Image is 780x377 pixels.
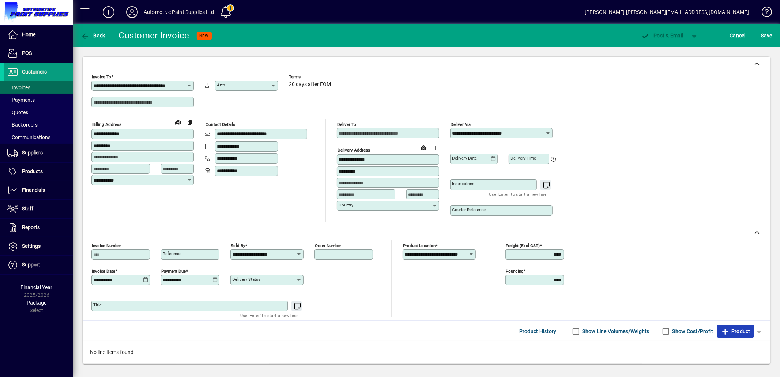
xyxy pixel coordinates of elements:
[22,262,40,268] span: Support
[339,202,353,208] mat-label: Country
[22,150,43,156] span: Suppliers
[200,33,209,38] span: NEW
[7,97,35,103] span: Payments
[22,243,41,249] span: Settings
[510,156,536,161] mat-label: Delivery time
[7,122,38,128] span: Backorders
[22,224,40,230] span: Reports
[4,237,73,255] a: Settings
[451,122,471,127] mat-label: Deliver via
[172,116,184,128] a: View on map
[83,341,770,363] div: No line items found
[452,207,486,212] mat-label: Courier Reference
[717,325,754,338] button: Product
[120,5,144,19] button: Profile
[163,251,181,256] mat-label: Reference
[4,26,73,44] a: Home
[22,168,43,174] span: Products
[585,6,749,18] div: [PERSON_NAME] [PERSON_NAME][EMAIL_ADDRESS][DOMAIN_NAME]
[519,325,557,337] span: Product History
[93,302,102,307] mat-label: Title
[721,325,750,337] span: Product
[217,82,225,87] mat-label: Attn
[4,119,73,131] a: Backorders
[22,69,47,75] span: Customers
[403,243,436,248] mat-label: Product location
[516,325,559,338] button: Product History
[4,131,73,143] a: Communications
[73,29,113,42] app-page-header-button: Back
[759,29,774,42] button: Save
[27,300,46,306] span: Package
[7,109,28,115] span: Quotes
[671,328,713,335] label: Show Cost/Profit
[92,74,111,79] mat-label: Invoice To
[7,134,50,140] span: Communications
[654,33,657,38] span: P
[289,82,331,87] span: 20 days after EOM
[119,30,189,41] div: Customer Invoice
[79,29,107,42] button: Back
[728,29,748,42] button: Cancel
[22,31,35,37] span: Home
[418,142,429,153] a: View on map
[4,81,73,94] a: Invoices
[4,44,73,63] a: POS
[429,142,441,154] button: Choose address
[7,85,30,90] span: Invoices
[506,269,523,274] mat-label: Rounding
[506,243,540,248] mat-label: Freight (excl GST)
[4,94,73,106] a: Payments
[761,30,772,41] span: ave
[92,243,121,248] mat-label: Invoice number
[22,187,45,193] span: Financials
[232,277,260,282] mat-label: Delivery status
[489,190,547,198] mat-hint: Use 'Enter' to start a new line
[289,75,333,79] span: Terms
[4,163,73,181] a: Products
[22,50,32,56] span: POS
[730,30,746,41] span: Cancel
[761,33,764,38] span: S
[144,6,214,18] div: Automotive Paint Supplies Ltd
[4,200,73,218] a: Staff
[97,5,120,19] button: Add
[756,1,771,25] a: Knowledge Base
[315,243,341,248] mat-label: Order number
[637,29,687,42] button: Post & Email
[22,206,33,212] span: Staff
[4,144,73,162] a: Suppliers
[4,256,73,274] a: Support
[4,181,73,199] a: Financials
[240,311,298,320] mat-hint: Use 'Enter' to start a new line
[161,269,186,274] mat-label: Payment due
[231,243,245,248] mat-label: Sold by
[4,106,73,119] a: Quotes
[337,122,356,127] mat-label: Deliver To
[452,156,477,161] mat-label: Delivery date
[92,269,115,274] mat-label: Invoice date
[452,181,474,186] mat-label: Instructions
[81,33,105,38] span: Back
[184,116,196,128] button: Copy to Delivery address
[21,284,53,290] span: Financial Year
[641,33,683,38] span: ost & Email
[4,219,73,237] a: Reports
[581,328,649,335] label: Show Line Volumes/Weights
